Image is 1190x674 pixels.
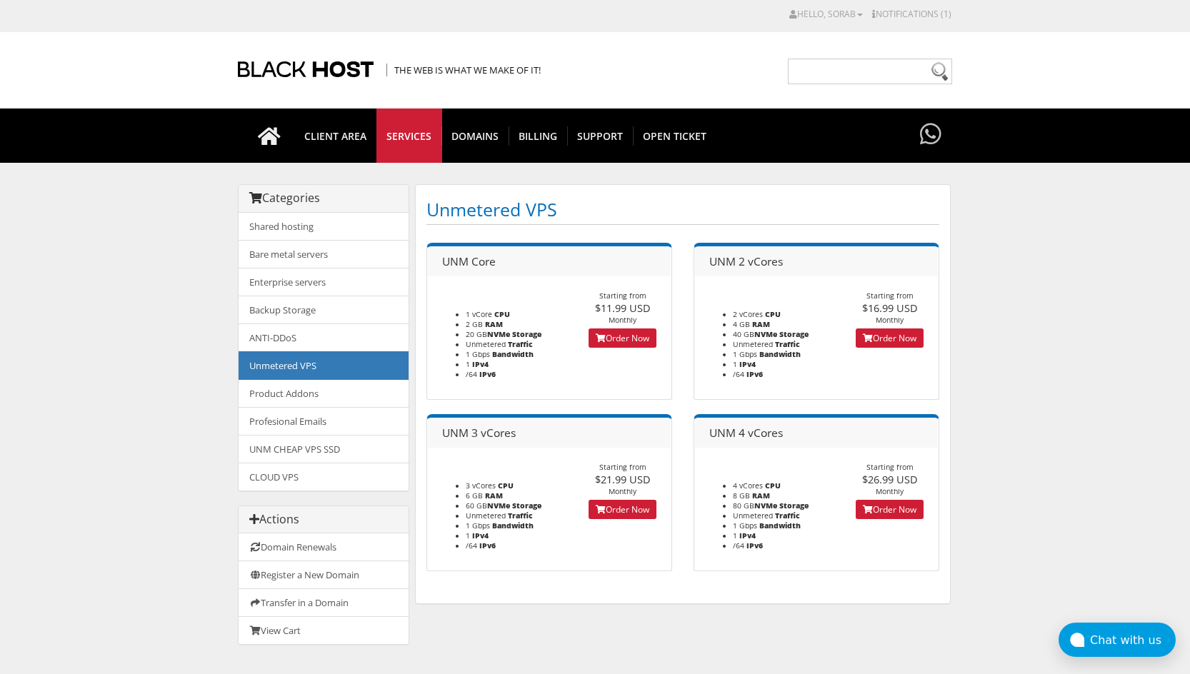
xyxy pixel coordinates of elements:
a: Profesional Emails [239,407,409,436]
span: /64 [466,369,477,379]
b: Bandwidth [759,349,801,359]
h3: Categories [249,192,398,205]
b: Traffic [508,339,533,349]
b: Bandwidth [759,520,801,530]
span: The Web is what we make of it! [386,64,541,76]
a: UNM CHEAP VPS SSD [239,435,409,463]
a: Order Now [589,500,656,519]
span: UNM 4 vCores [709,425,783,441]
span: 1 [466,359,470,369]
a: Hello, sorab [789,8,863,20]
span: 1 Gbps [466,520,490,530]
span: 4 vCores [733,481,763,491]
span: 1 [733,359,737,369]
a: Notifications (1) [872,8,951,20]
a: View Cart [239,616,409,644]
b: IPv6 [479,540,496,550]
span: 1 Gbps [733,520,757,530]
a: Support [567,109,634,163]
span: /64 [733,369,744,379]
span: Unmetered [733,510,773,520]
span: Unmetered [466,510,506,520]
span: SERVICES [376,126,442,146]
b: CPU [494,309,510,319]
span: 40 GB [733,329,777,339]
a: Product Addons [239,379,409,408]
span: 2 GB [466,319,483,329]
span: $16.99 USD [862,301,918,315]
a: Transfer in a Domain [239,588,409,617]
div: Chat with us [1090,633,1176,647]
span: 80 GB [733,501,777,510]
b: Storage [512,329,541,339]
a: Have questions? [916,109,945,161]
span: 8 GB [733,491,750,501]
b: Storage [779,501,809,510]
b: CPU [498,481,514,491]
span: UNM Core [442,253,496,269]
b: Storage [512,501,541,510]
b: NVMe [754,501,777,510]
span: /64 [733,540,744,550]
a: SERVICES [376,109,442,163]
b: Bandwidth [492,520,534,530]
b: RAM [752,319,770,329]
b: CPU [765,309,781,319]
b: IPv4 [739,359,756,369]
h1: Unmetered VPS [426,196,939,225]
a: Enterprise servers [239,268,409,296]
span: $21.99 USD [595,472,651,486]
span: $26.99 USD [862,472,918,486]
span: Domains [441,126,509,146]
a: Order Now [856,328,924,348]
span: 1 vCore [466,309,492,319]
b: Bandwidth [492,349,534,359]
b: IPv4 [472,530,489,540]
b: NVMe [487,501,510,510]
div: Starting from Monthly [574,462,671,496]
span: 4 GB [733,319,750,329]
span: Billing [509,126,568,146]
span: UNM 3 vCores [442,425,516,441]
b: IPv6 [479,369,496,379]
div: Starting from Monthly [574,291,671,325]
a: Domain Renewals [239,533,409,561]
b: CPU [765,481,781,491]
input: Need help? [788,59,952,84]
a: Domains [441,109,509,163]
b: IPv6 [746,369,763,379]
a: Go to homepage [244,109,295,163]
b: RAM [752,491,770,501]
a: Shared hosting [239,213,409,241]
a: ANTI-DDoS [239,323,409,352]
span: $11.99 USD [595,301,651,315]
div: Starting from Monthly [841,462,939,496]
b: Traffic [775,339,800,349]
span: 20 GB [466,329,510,339]
span: 3 vCores [466,481,496,491]
span: 60 GB [466,501,510,510]
a: Order Now [856,500,924,519]
span: 2 vCores [733,309,763,319]
b: IPv6 [746,540,763,550]
span: CLIENT AREA [294,126,377,146]
span: UNM 2 vCores [709,253,783,269]
button: Chat with us [1059,623,1176,657]
h3: Actions [249,513,398,526]
a: Billing [509,109,568,163]
b: Traffic [508,510,533,520]
a: Backup Storage [239,296,409,324]
b: IPv4 [739,530,756,540]
span: 1 Gbps [466,349,490,359]
div: Starting from Monthly [841,291,939,325]
span: Open Ticket [633,126,716,146]
span: 6 GB [466,491,483,501]
a: Bare metal servers [239,240,409,268]
a: Order Now [589,328,656,348]
b: Traffic [775,510,800,520]
span: 1 [466,530,470,540]
a: Unmetered VPS [239,351,409,380]
b: RAM [485,491,503,501]
b: NVMe [754,329,777,339]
